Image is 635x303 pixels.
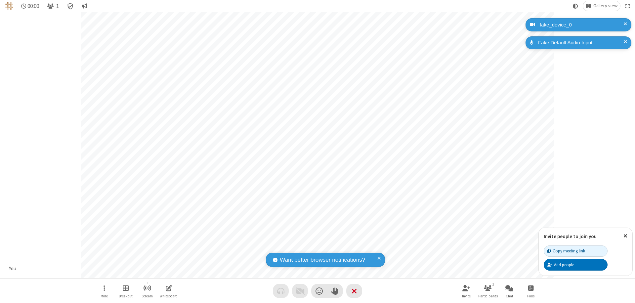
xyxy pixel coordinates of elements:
[478,281,498,300] button: Open participant list
[521,281,541,300] button: Open poll
[462,294,471,298] span: Invite
[327,284,343,298] button: Raise hand
[137,281,157,300] button: Start streaming
[19,1,42,11] div: Timer
[94,281,114,300] button: Open menu
[64,1,77,11] div: Meeting details Encryption enabled
[499,281,519,300] button: Open chat
[527,294,534,298] span: Polls
[27,3,39,9] span: 00:00
[273,284,289,298] button: Audio problem - check your Internet connection or call by phone
[544,233,597,239] label: Invite people to join you
[536,39,626,47] div: Fake Default Audio Input
[544,245,608,257] button: Copy meeting link
[311,284,327,298] button: Send a reaction
[159,281,179,300] button: Open shared whiteboard
[56,3,59,9] span: 1
[583,1,620,11] button: Change layout
[544,259,608,270] button: Add people
[101,294,108,298] span: More
[5,2,13,10] img: QA Selenium DO NOT DELETE OR CHANGE
[537,21,626,29] div: fake_device_0
[292,284,308,298] button: Video
[570,1,581,11] button: Using system theme
[623,1,633,11] button: Fullscreen
[7,265,19,273] div: You
[44,1,62,11] button: Open participant list
[79,1,90,11] button: Conversation
[506,294,513,298] span: Chat
[478,294,498,298] span: Participants
[618,228,632,244] button: Close popover
[160,294,178,298] span: Whiteboard
[456,281,476,300] button: Invite participants (⌘+Shift+I)
[116,281,136,300] button: Manage Breakout Rooms
[119,294,133,298] span: Breakout
[490,281,496,287] div: 1
[142,294,153,298] span: Stream
[346,284,362,298] button: End or leave meeting
[280,256,365,264] span: Want better browser notifications?
[547,248,585,254] div: Copy meeting link
[593,3,617,9] span: Gallery view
